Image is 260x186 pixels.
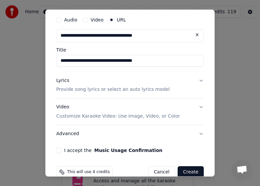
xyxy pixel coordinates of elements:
label: Video [91,17,104,22]
label: I accept the [64,148,162,153]
p: Provide song lyrics or select an auto lyrics model [56,86,170,93]
button: Advanced [56,125,204,142]
button: VideoCustomize Karaoke Video: Use Image, Video, or Color [56,98,204,125]
div: Lyrics [56,77,69,84]
div: Video [56,104,180,120]
button: Cancel [148,166,175,178]
span: This will use 4 credits [67,169,110,175]
label: Audio [64,17,77,22]
button: LyricsProvide song lyrics or select an auto lyrics model [56,72,204,98]
button: Create [178,166,204,178]
p: Customize Karaoke Video: Use Image, Video, or Color [56,113,180,120]
label: URL [117,17,126,22]
label: Title [56,47,204,52]
button: I accept the [94,148,162,153]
